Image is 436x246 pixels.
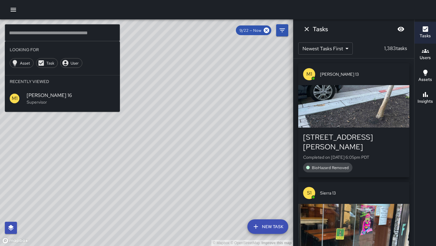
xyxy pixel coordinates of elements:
span: Sierra 13 [320,190,405,196]
button: Blur [395,23,407,35]
button: Filters [276,24,288,36]
button: Insights [415,87,436,109]
h6: Tasks [420,33,431,39]
button: Assets [415,65,436,87]
span: [PERSON_NAME] 16 [27,92,115,99]
p: Supervisor [27,99,115,105]
button: Users [415,44,436,65]
h6: Insights [418,98,433,105]
span: BioHazard Removed [308,165,352,170]
p: M1 [12,95,18,102]
li: Looking For [5,44,120,56]
p: S1 [307,189,312,197]
span: User [67,61,82,66]
p: 1,383 tasks [382,45,409,52]
p: Completed on [DATE] 6:05pm PDT [303,154,405,160]
div: M1[PERSON_NAME] 16Supervisor [5,88,120,109]
div: Task [36,58,58,68]
div: Asset [10,58,34,68]
span: Asset [17,61,33,66]
div: 9/22 — Now [236,25,271,35]
button: New Task [247,219,288,234]
button: Dismiss [301,23,313,35]
h6: Users [420,55,431,61]
li: Recently Viewed [5,75,120,88]
h6: Assets [418,76,432,83]
button: M1[PERSON_NAME] 13[STREET_ADDRESS][PERSON_NAME]Completed on [DATE] 6:05pm PDTBioHazard Removed [298,63,409,177]
div: [STREET_ADDRESS][PERSON_NAME] [303,132,405,152]
span: 9/22 — Now [236,28,265,33]
span: [PERSON_NAME] 13 [320,71,405,77]
p: M1 [306,71,312,78]
div: User [60,58,82,68]
button: Tasks [415,22,436,44]
span: Task [43,61,58,66]
div: Newest Tasks First [298,42,353,55]
h6: Tasks [313,24,328,34]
